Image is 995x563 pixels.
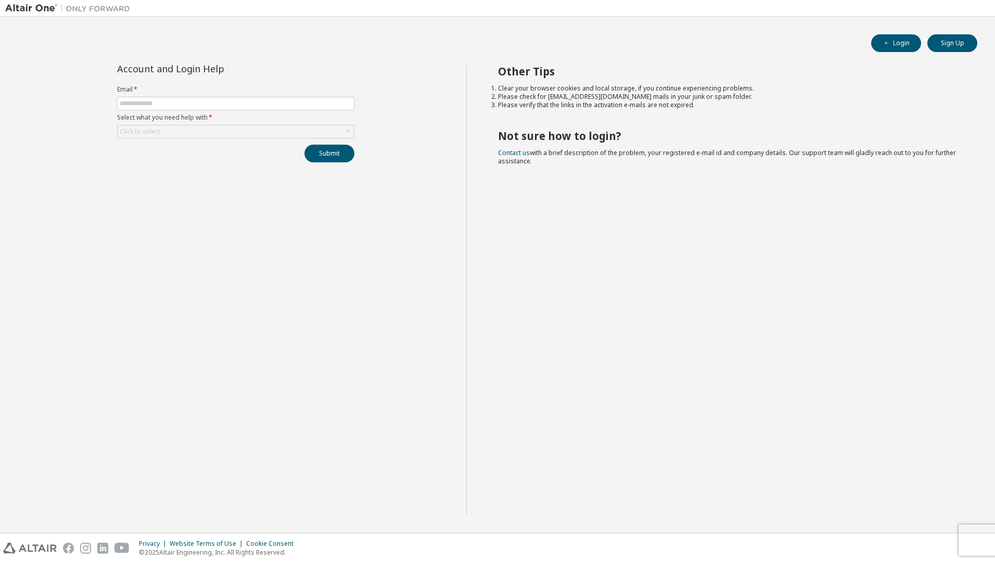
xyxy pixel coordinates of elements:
button: Submit [304,145,354,162]
li: Please verify that the links in the activation e-mails are not expired. [498,101,959,109]
img: altair_logo.svg [3,543,57,554]
div: Privacy [139,540,170,548]
div: Account and Login Help [117,65,307,73]
span: with a brief description of the problem, your registered e-mail id and company details. Our suppo... [498,148,956,165]
a: Contact us [498,148,530,157]
li: Please check for [EMAIL_ADDRESS][DOMAIN_NAME] mails in your junk or spam folder. [498,93,959,101]
div: Click to select [118,125,354,138]
p: © 2025 Altair Engineering, Inc. All Rights Reserved. [139,548,300,557]
img: youtube.svg [114,543,130,554]
div: Website Terms of Use [170,540,246,548]
button: Sign Up [927,34,977,52]
div: Cookie Consent [246,540,300,548]
img: Altair One [5,3,135,14]
h2: Other Tips [498,65,959,78]
img: linkedin.svg [97,543,108,554]
img: instagram.svg [80,543,91,554]
label: Select what you need help with [117,113,354,122]
h2: Not sure how to login? [498,129,959,143]
li: Clear your browser cookies and local storage, if you continue experiencing problems. [498,84,959,93]
label: Email [117,85,354,94]
img: facebook.svg [63,543,74,554]
button: Login [871,34,921,52]
div: Click to select [120,127,160,136]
